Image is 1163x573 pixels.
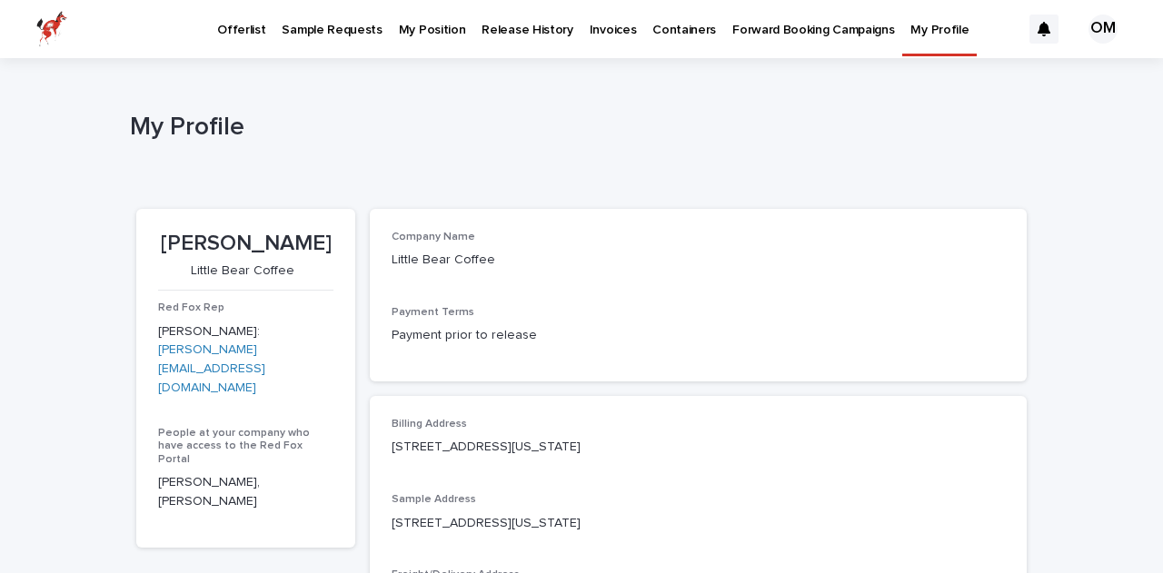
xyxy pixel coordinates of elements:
[158,302,224,313] span: Red Fox Rep
[392,251,581,270] p: Little Bear Coffee
[158,343,265,394] a: [PERSON_NAME][EMAIL_ADDRESS][DOMAIN_NAME]
[158,263,326,279] p: Little Bear Coffee
[392,514,1005,533] p: [STREET_ADDRESS][US_STATE]
[158,473,333,511] p: [PERSON_NAME], [PERSON_NAME]
[392,419,467,430] span: Billing Address
[392,307,474,318] span: Payment Terms
[130,113,1020,143] h1: My Profile
[392,326,1005,345] p: Payment prior to release
[1088,15,1118,44] div: OM
[158,322,333,398] p: [PERSON_NAME]:
[158,428,310,465] span: People at your company who have access to the Red Fox Portal
[392,232,475,242] span: Company Name
[392,494,476,505] span: Sample Address
[392,438,1005,457] p: [STREET_ADDRESS][US_STATE]
[158,231,333,257] p: [PERSON_NAME]
[36,11,67,47] img: zttTXibQQrCfv9chImQE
